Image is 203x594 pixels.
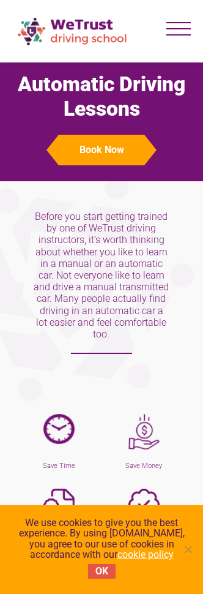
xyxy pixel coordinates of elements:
a: Book Now [12,135,191,165]
img: wetrust-ds-logo.png [12,12,135,50]
img: badge-check-light.png [128,489,160,520]
p: Before you start getting trained by one of WeTrust driving instructors, it’s worth thinking about... [34,211,169,354]
h1: Automatic Driving Lessons [12,72,191,121]
button: OK [88,564,116,579]
span: No [182,543,194,555]
span: We use cookies to give you the best experience. By using [DOMAIN_NAME], you agree to our use of c... [12,517,191,560]
button: Book Now [59,135,144,165]
img: wall-clock.png [43,414,75,444]
img: save-money.png [128,414,160,449]
a: cookie policy [117,549,174,560]
h5: Save Money [103,462,185,470]
img: file-certificate-light.png [43,489,75,520]
h5: Save Time [18,462,100,470]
